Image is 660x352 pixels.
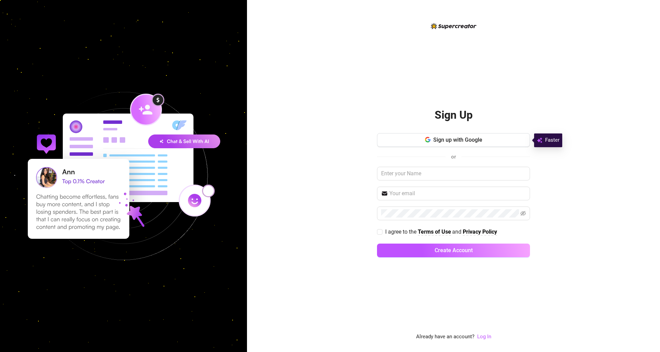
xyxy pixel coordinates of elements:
[435,247,473,254] span: Create Account
[377,133,530,147] button: Sign up with Google
[477,333,491,340] a: Log In
[435,108,473,122] h2: Sign Up
[389,189,526,198] input: Your email
[463,228,497,235] strong: Privacy Policy
[377,244,530,257] button: Create Account
[385,228,418,235] span: I agree to the
[418,228,451,236] a: Terms of Use
[418,228,451,235] strong: Terms of Use
[537,136,542,144] img: svg%3e
[416,333,474,341] span: Already have an account?
[433,137,482,143] span: Sign up with Google
[451,154,456,160] span: or
[520,211,526,216] span: eye-invisible
[431,23,476,29] img: logo-BBDzfeDw.svg
[377,167,530,180] input: Enter your Name
[5,57,242,295] img: signup-background-D0MIrEPF.svg
[463,228,497,236] a: Privacy Policy
[477,333,491,341] a: Log In
[452,228,463,235] span: and
[545,136,559,144] span: Faster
